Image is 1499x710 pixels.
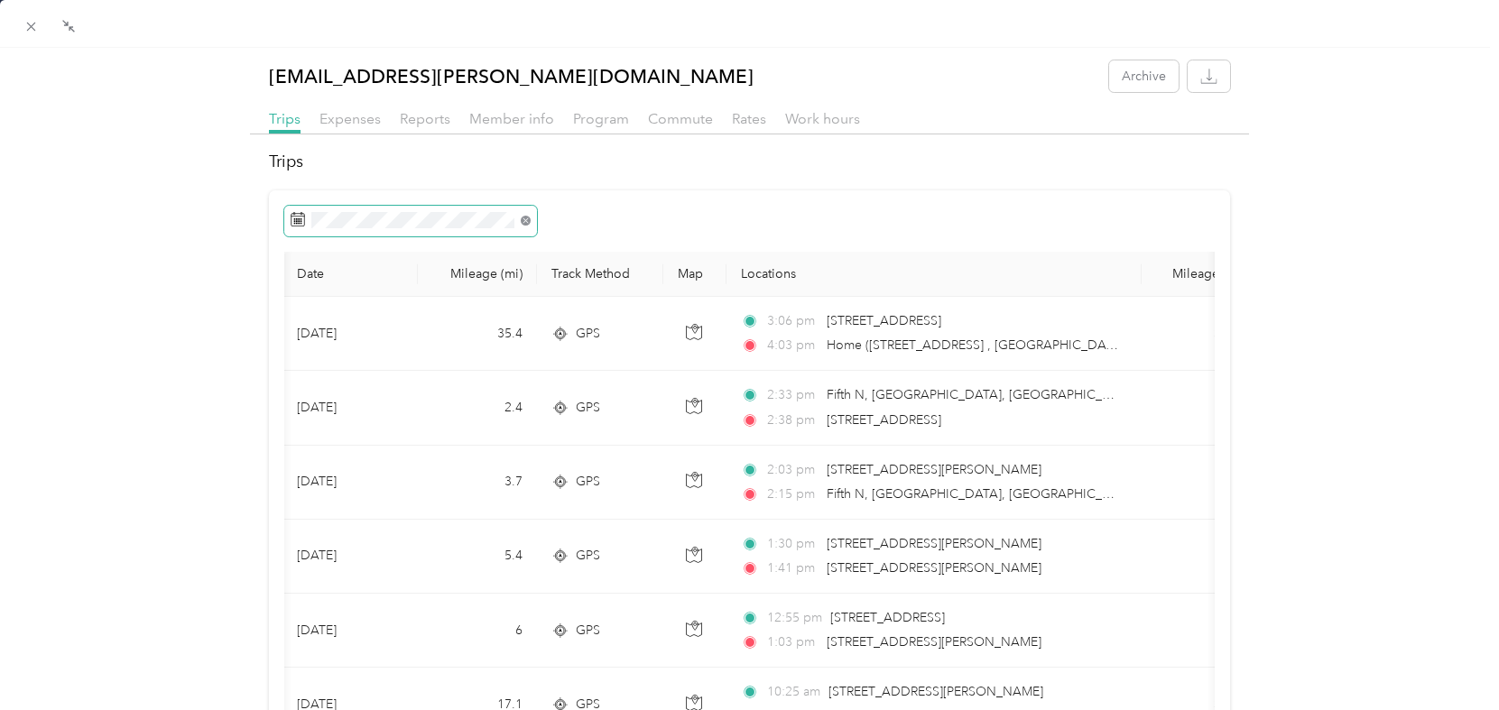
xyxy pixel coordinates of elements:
[469,110,554,127] span: Member info
[767,460,819,480] span: 2:03 pm
[827,536,1041,551] span: [STREET_ADDRESS][PERSON_NAME]
[827,560,1041,576] span: [STREET_ADDRESS][PERSON_NAME]
[830,610,945,625] span: [STREET_ADDRESS]
[576,472,600,492] span: GPS
[767,385,819,405] span: 2:33 pm
[1142,297,1268,371] td: $24.78
[827,337,1265,353] span: Home ([STREET_ADDRESS] , [GEOGRAPHIC_DATA], [GEOGRAPHIC_DATA])
[1142,371,1268,445] td: $1.68
[827,387,1139,402] span: Fifth N, [GEOGRAPHIC_DATA], [GEOGRAPHIC_DATA]
[648,110,713,127] span: Commute
[1109,60,1179,92] button: Archive
[827,313,941,328] span: [STREET_ADDRESS]
[827,486,1139,502] span: Fifth N, [GEOGRAPHIC_DATA], [GEOGRAPHIC_DATA]
[1142,520,1268,594] td: $3.78
[269,150,1230,174] h2: Trips
[537,252,663,297] th: Track Method
[767,311,819,331] span: 3:06 pm
[726,252,1142,297] th: Locations
[400,110,450,127] span: Reports
[576,546,600,566] span: GPS
[573,110,629,127] span: Program
[767,558,819,578] span: 1:41 pm
[282,520,418,594] td: [DATE]
[319,110,381,127] span: Expenses
[282,371,418,445] td: [DATE]
[1398,609,1499,710] iframe: Everlance-gr Chat Button Frame
[576,621,600,641] span: GPS
[767,410,819,430] span: 2:38 pm
[767,534,819,554] span: 1:30 pm
[1142,252,1268,297] th: Mileage value
[269,110,301,127] span: Trips
[828,684,1043,699] span: [STREET_ADDRESS][PERSON_NAME]
[418,594,537,668] td: 6
[767,682,820,702] span: 10:25 am
[282,252,418,297] th: Date
[1142,446,1268,520] td: $2.59
[418,446,537,520] td: 3.7
[785,110,860,127] span: Work hours
[282,594,418,668] td: [DATE]
[827,412,941,428] span: [STREET_ADDRESS]
[767,484,819,504] span: 2:15 pm
[418,297,537,371] td: 35.4
[418,252,537,297] th: Mileage (mi)
[282,446,418,520] td: [DATE]
[1142,594,1268,668] td: $4.20
[418,371,537,445] td: 2.4
[576,398,600,418] span: GPS
[732,110,766,127] span: Rates
[418,520,537,594] td: 5.4
[269,60,754,92] p: [EMAIL_ADDRESS][PERSON_NAME][DOMAIN_NAME]
[576,324,600,344] span: GPS
[767,336,819,355] span: 4:03 pm
[282,297,418,371] td: [DATE]
[767,632,819,652] span: 1:03 pm
[663,252,726,297] th: Map
[827,634,1041,650] span: [STREET_ADDRESS][PERSON_NAME]
[767,608,822,628] span: 12:55 pm
[827,462,1041,477] span: [STREET_ADDRESS][PERSON_NAME]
